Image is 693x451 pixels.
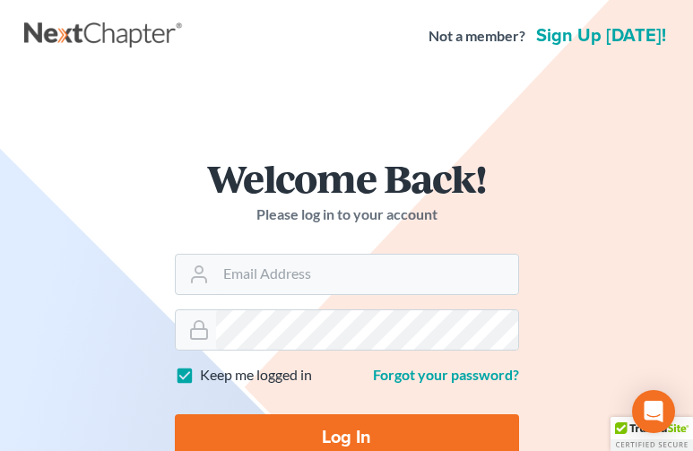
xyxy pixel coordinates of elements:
strong: Not a member? [429,26,525,47]
div: TrustedSite Certified [611,417,693,451]
div: Open Intercom Messenger [632,390,675,433]
input: Email Address [216,255,518,294]
p: Please log in to your account [175,204,519,225]
a: Sign up [DATE]! [533,27,670,45]
h1: Welcome Back! [175,159,519,197]
a: Forgot your password? [373,366,519,383]
label: Keep me logged in [200,365,312,386]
